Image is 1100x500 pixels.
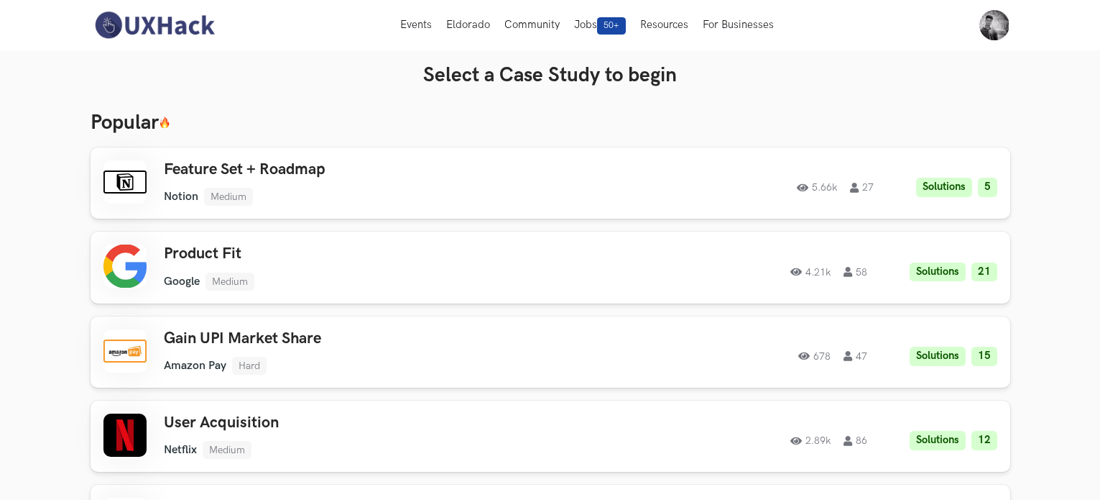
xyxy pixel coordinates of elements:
[164,414,572,432] h3: User Acquisition
[844,267,867,277] span: 58
[203,441,251,459] li: Medium
[790,267,831,277] span: 4.21k
[205,273,254,291] li: Medium
[91,63,1010,88] h3: Select a Case Study to begin
[910,347,966,366] li: Solutions
[164,160,572,179] h3: Feature Set + Roadmap
[91,401,1010,472] a: User AcquisitionNetflixMedium2.89k86Solutions12
[159,117,170,129] img: 🔥
[164,275,200,288] li: Google
[91,10,218,40] img: UXHack-logo.png
[844,351,867,361] span: 47
[204,188,253,206] li: Medium
[232,357,267,375] li: Hard
[971,263,997,282] li: 21
[91,147,1010,219] a: Feature Set + RoadmapNotionMedium5.66k27Solutions5
[916,178,972,197] li: Solutions
[91,317,1010,388] a: Gain UPI Market ShareAmazon PayHard67847Solutions15
[91,111,1010,135] h3: Popular
[844,436,867,446] span: 86
[910,431,966,450] li: Solutions
[164,443,197,457] li: Netflix
[597,17,626,35] span: 50+
[164,329,572,348] h3: Gain UPI Market Share
[91,232,1010,303] a: Product FitGoogleMedium4.21k58Solutions21
[971,431,997,450] li: 12
[164,190,198,204] li: Notion
[978,178,997,197] li: 5
[790,436,831,446] span: 2.89k
[797,183,837,193] span: 5.66k
[850,183,874,193] span: 27
[164,359,226,373] li: Amazon Pay
[910,263,966,282] li: Solutions
[971,347,997,366] li: 15
[798,351,831,361] span: 678
[979,10,1009,40] img: Your profile pic
[164,245,572,263] h3: Product Fit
